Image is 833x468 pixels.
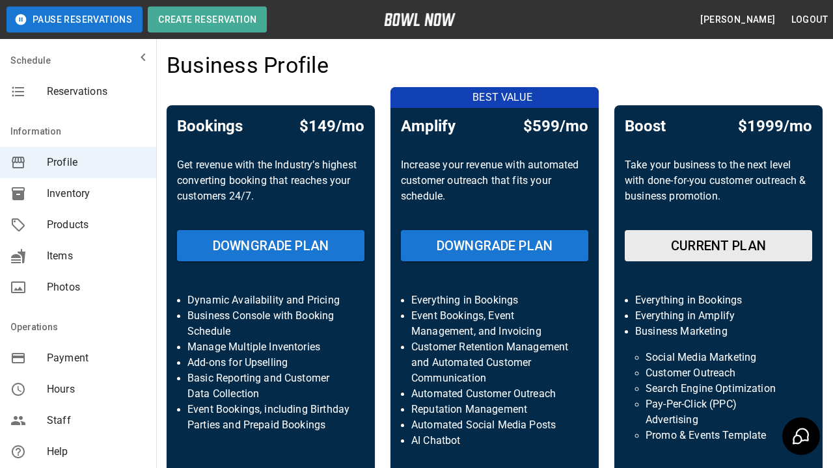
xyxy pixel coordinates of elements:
p: Pay-Per-Click (PPC) Advertising [646,396,791,428]
p: Customer Retention Management and Automated Customer Communication [411,339,578,386]
span: Inventory [47,186,146,201]
span: Reservations [47,84,146,99]
span: Items [47,248,146,264]
button: Create Reservation [148,6,267,32]
p: Everything in Amplify [635,308,802,324]
p: Customer Outreach [646,365,791,381]
p: Reputation Management [411,402,578,417]
h4: Business Profile [167,52,329,79]
p: Add-ons for Upselling [187,355,354,370]
p: Automated Social Media Posts [411,417,578,433]
button: DOWNGRADE PLAN [401,230,588,261]
h5: $1999/mo [738,116,812,136]
span: Hours [47,382,146,397]
p: Search Engine Optimization [646,381,791,396]
img: logo [384,13,456,26]
button: [PERSON_NAME] [695,8,780,32]
button: Logout [786,8,833,32]
h5: Bookings [177,116,243,136]
h5: $599/mo [523,116,588,136]
span: Products [47,217,146,233]
p: BEST VALUE [398,90,607,105]
span: Payment [47,350,146,366]
p: Everything in Bookings [411,292,578,308]
h5: Boost [625,116,666,136]
h5: Amplify [401,116,456,136]
h5: $149/mo [299,116,364,136]
p: Take your business to the next level with done-for-you customer outreach & business promotion. [625,157,812,220]
p: Increase your revenue with automated customer outreach that fits your schedule. [401,157,588,220]
p: Manage Multiple Inventories [187,339,354,355]
p: AI Chatbot [411,433,578,448]
span: Staff [47,413,146,428]
span: Photos [47,279,146,295]
p: Everything in Bookings [635,292,802,308]
p: Event Bookings, including Birthday Parties and Prepaid Bookings [187,402,354,433]
button: Pause Reservations [7,6,143,32]
p: Business Console with Booking Schedule [187,308,354,339]
p: Business Marketing [635,324,802,339]
span: Help [47,444,146,460]
p: Dynamic Availability and Pricing [187,292,354,308]
h6: DOWNGRADE PLAN [213,235,329,256]
button: DOWNGRADE PLAN [177,230,364,261]
h6: DOWNGRADE PLAN [437,235,553,256]
p: Automated Customer Outreach [411,386,578,402]
p: Event Bookings, Event Management, and Invoicing [411,308,578,339]
p: Basic Reporting and Customer Data Collection [187,370,354,402]
p: Social Media Marketing [646,350,791,365]
span: Profile [47,155,146,170]
p: Promo & Events Template [646,428,791,443]
p: Get revenue with the Industry’s highest converting booking that reaches your customers 24/7. [177,157,364,220]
